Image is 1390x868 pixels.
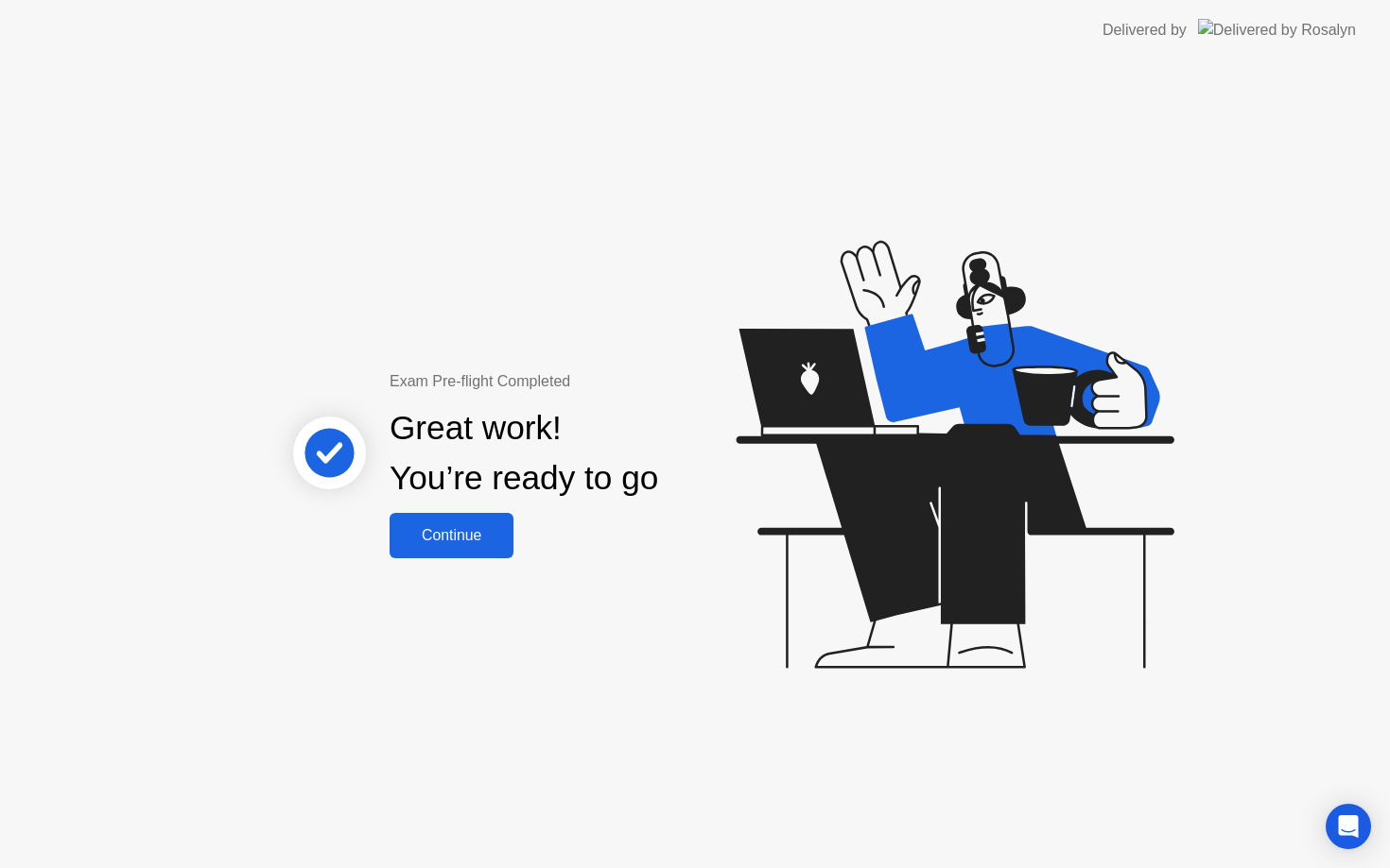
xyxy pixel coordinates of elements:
[1326,804,1371,849] div: Open Intercom Messenger
[390,370,780,393] div: Exam Pre-flight Completed
[390,403,658,503] div: Great work! You’re ready to go
[390,513,513,558] button: Continue
[395,527,508,544] div: Continue
[1198,19,1356,41] img: Delivered by Rosalyn
[1103,19,1187,42] div: Delivered by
